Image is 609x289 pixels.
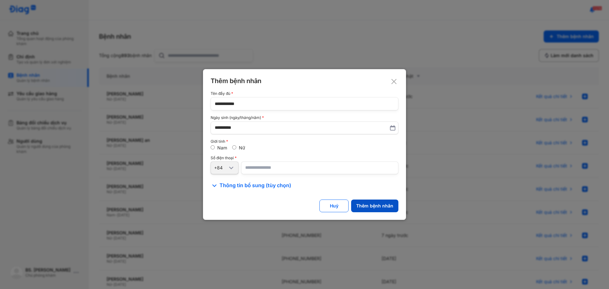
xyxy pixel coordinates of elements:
label: Nữ [239,145,245,150]
div: Số điện thoại [211,156,398,160]
div: +84 [214,165,227,171]
div: Giới tính [211,139,398,144]
div: Ngày sinh (ngày/tháng/năm) [211,115,398,120]
button: Thêm bệnh nhân [351,200,398,212]
button: Huỷ [319,200,349,212]
label: Nam [217,145,227,150]
span: Thông tin bổ sung (tùy chọn) [219,182,291,189]
div: Thêm bệnh nhân [356,203,393,209]
div: Tên đầy đủ [211,91,398,96]
div: Thêm bệnh nhân [211,77,398,85]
